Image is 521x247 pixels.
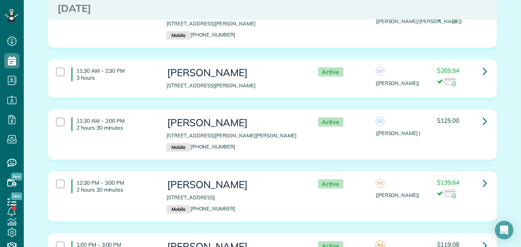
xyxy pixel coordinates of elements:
small: Mobile [167,205,190,214]
p: 2 hours 30 minutes [76,186,155,193]
h4: 11:30 AM - 2:30 PM [71,67,155,81]
img: icon_credit_card_success-27c2c4fc500a7f1a58a13ef14842cb958d03041fefb464fd2e53c949a5770e83.png [445,190,456,198]
h3: [PERSON_NAME] [167,67,302,78]
p: [STREET_ADDRESS][PERSON_NAME] [167,82,302,89]
span: $139.64 [437,179,459,186]
a: Mobile[PHONE_NUMBER] [167,32,235,38]
p: 3 hours [76,74,155,81]
img: icon_credit_card_success-27c2c4fc500a7f1a58a13ef14842cb958d03041fefb464fd2e53c949a5770e83.png [445,16,456,24]
span: New [11,173,22,180]
span: $125.00 [437,117,459,124]
p: 2 hours 30 minutes [76,124,155,131]
span: $269.54 [437,67,459,74]
h4: 12:30 PM - 3:00 PM [71,179,155,193]
span: New [11,192,22,200]
p: [STREET_ADDRESS] [167,194,302,201]
small: Mobile [167,143,190,152]
div: Open Intercom Messenger [495,221,513,239]
span: Active [318,179,343,189]
img: icon_credit_card_success-27c2c4fc500a7f1a58a13ef14842cb958d03041fefb464fd2e53c949a5770e83.png [445,78,456,86]
p: [STREET_ADDRESS][PERSON_NAME][PERSON_NAME] [167,132,302,139]
h3: [DATE] [58,3,487,14]
span: ([PERSON_NAME]) [376,192,419,198]
a: Mobile[PHONE_NUMBER] [167,144,235,150]
span: ([PERSON_NAME] ) [376,130,420,136]
span: Active [318,117,343,127]
h3: [PERSON_NAME] [167,179,302,190]
span: Active [318,67,343,77]
small: Mobile [167,31,190,40]
span: ([PERSON_NAME]) [376,80,419,86]
p: [STREET_ADDRESS][PERSON_NAME] [167,20,302,27]
span: VE [376,179,385,188]
h3: [PERSON_NAME] [167,117,302,129]
span: ([PERSON_NAME]/[PERSON_NAME]) [376,18,462,24]
span: DV [376,67,385,76]
span: D2 [376,117,385,126]
a: Mobile[PHONE_NUMBER] [167,205,235,212]
h4: 11:30 AM - 2:00 PM [71,117,155,131]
